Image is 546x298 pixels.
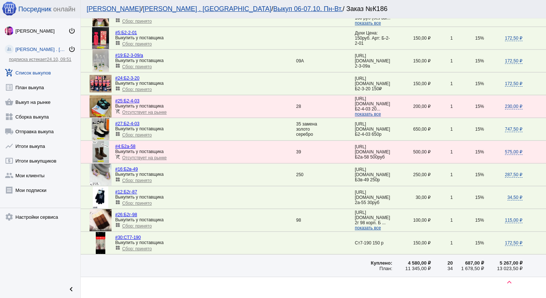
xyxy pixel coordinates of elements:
[115,53,124,58] span: #19:
[431,266,453,271] div: 34
[115,154,120,159] mat-icon: remove_shopping_cart
[115,212,124,217] span: #26:
[273,5,342,12] a: Выкуп 06-07.10. Пн-Вт.
[431,127,453,132] div: 1
[15,47,68,52] div: [PERSON_NAME] . [GEOGRAPHIC_DATA]
[92,118,109,140] img: -rHz1q5KlDeXr7CvfZmXcF-akdGB2SHlPOgtB1qkYeODNTuvPKq8HdS1-bwBYx9KGh2u0uBZmHlnzjOSfWI36o5F.jpg
[355,121,392,137] app-description-cutted: [URL][DOMAIN_NAME] Б2-4-03 650р
[90,164,112,186] img: vkaIoc1AQDDR2O45Qi20Gz0_LTXxZf5fHTg4I2pTSxiILMCl_hPZFBui8Pd6DmI0ko3XOTATK-Jci_O4Zb5aT6e_.jpg
[115,167,138,172] a: #16:Б2в-49
[505,278,514,287] mat-icon: keyboard_arrow_up
[122,246,152,251] span: Сбор: принято
[115,30,121,35] span: #5:
[392,149,431,155] div: 500,00 ₽
[475,218,484,223] span: 15%
[355,167,392,182] app-description-cutted: [URL][DOMAIN_NAME] Б3в-49 250р
[115,195,296,200] div: Выкупить у поставщика
[392,218,431,223] div: 100,00 ₽
[122,64,152,69] span: Сбор: принято
[355,210,392,230] app-description-cutted: [URL][DOMAIN_NAME] 2г 98 корп. Б ...
[392,104,431,109] div: 200,00 ₽
[431,195,453,200] div: 1
[115,144,121,149] span: #4:
[5,142,14,150] mat-icon: show_chart
[431,36,453,41] div: 1
[9,57,71,62] a: подписка истекает24.10, 09:51
[115,76,139,81] a: #24:Б2-3-20
[453,260,484,266] div: 687,00 ₽
[90,95,112,117] img: -9URWZJXKJ26wEDeTdJhblRX_xZNJ_x4RJLxGmKVwk68kv8p98GssWh7qVMdH3OhnUznVa5LFIvQVZPS8TGsmkRP.jpg
[115,109,120,114] mat-icon: remove_shopping_cart
[431,218,453,223] div: 1
[431,260,453,266] div: 20
[505,127,523,132] span: 747,50 ₽
[122,155,167,160] span: Отсутствует на рынке
[5,26,14,35] img: 73xLq58P2BOqs-qIllg3xXCtabieAB0OMVER0XTxHpc0AjG-Rb2SSuXsq4It7hEfqgBcQNho.jpg
[392,260,431,266] div: 4 580,00 ₽
[392,172,431,177] div: 250,00 ₽
[475,240,484,246] span: 15%
[115,30,137,35] a: #5:Б2-2-01
[115,126,296,131] div: Выкупить у поставщика
[115,217,296,222] div: Выкупить у поставщика
[115,189,137,195] a: #12:Б2г-87
[87,5,533,13] div: / / / Заказ №К186
[93,186,108,208] img: yMOMreBgOtiqyXpXUWBvCh0Yn-wxkuStLgJ7pPlKC6NzDXHPcD56152oWfFLcVIzk72-lxiCci0zq46fN-7xSnlH.jpg
[355,96,392,117] app-description-cutted: [URL][DOMAIN_NAME] Б2-4-03 20...
[296,104,325,109] div: 28
[115,144,135,149] a: #4:Б2а-58
[115,177,120,182] mat-icon: widgets
[115,18,120,23] mat-icon: widgets
[115,240,296,245] div: Выкупить у поставщика
[296,218,325,223] div: 98
[355,225,381,230] span: показать все
[505,36,523,41] span: 172,50 ₽
[296,149,325,155] div: 39
[115,200,120,205] mat-icon: widgets
[355,144,392,160] app-description-cutted: [URL][DOMAIN_NAME] Б2а-58 500руб
[122,223,152,229] span: Сбор: принято
[505,149,523,155] span: 575,00 ₽
[115,40,120,46] mat-icon: widgets
[122,132,152,138] span: Сбор: принято
[92,141,109,163] img: iiLS9PLRBDPtWullLSOtVKemurPexMLMMj-LYq5Gqppqh5I-htnkWq4ovNcPALjrAQN0QT43xKCAGi68PdYqlXWb.jpg
[355,240,392,246] app-description-cutted: Ст7-190 150 р
[68,46,76,53] mat-icon: power_settings_new
[115,58,296,63] div: Выкупить у поставщика
[115,149,296,154] div: Выкупить у поставщика
[296,121,325,137] div: 35 замена золото серебро
[355,53,392,69] app-description-cutted: [URL][DOMAIN_NAME] 2-3-09а
[115,235,124,240] span: #30:
[453,266,484,271] div: 1 678,50 ₽
[475,195,484,200] span: 15%
[122,178,152,183] span: Сбор: принято
[115,76,124,81] span: #24:
[5,212,14,221] mat-icon: settings
[5,112,14,121] mat-icon: widgets
[115,189,124,195] span: #12:
[96,232,106,254] img: oPNNcyNubyhIKGpGBW1JBzRZ8e_if1NbOUKmf1FdQUOou3wS-N_JgsjWl2GnVL0bcgsYRhHZaoQTjBkn1VxZgdh8.jpg
[355,112,381,117] span: показать все
[122,110,167,115] span: Отсутствует на рынке
[484,266,523,271] div: 13 023,50 ₽
[431,149,453,155] div: 1
[5,127,14,136] mat-icon: local_shipping
[115,245,120,250] mat-icon: widgets
[2,1,17,16] img: apple-icon-60x60.png
[392,36,431,41] div: 150,00 ₽
[431,81,453,86] div: 1
[18,6,51,13] span: Посредник
[475,104,484,109] span: 15%
[296,58,325,63] div: 09А
[115,235,141,240] a: #30:СТ7-190
[484,260,523,266] div: 5 267,00 ₽
[355,30,392,46] app-description-cutted: Духи Цена: 150руб. Арт: Б-2-2-01
[15,28,68,34] div: [PERSON_NAME]
[5,171,14,180] mat-icon: group
[505,240,523,246] span: 172,50 ₽
[355,260,392,266] div: Куплено:
[5,45,14,54] img: community_200.png
[115,167,124,172] span: #16:
[5,98,14,106] mat-icon: shopping_basket
[507,195,523,200] span: 34,50 ₽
